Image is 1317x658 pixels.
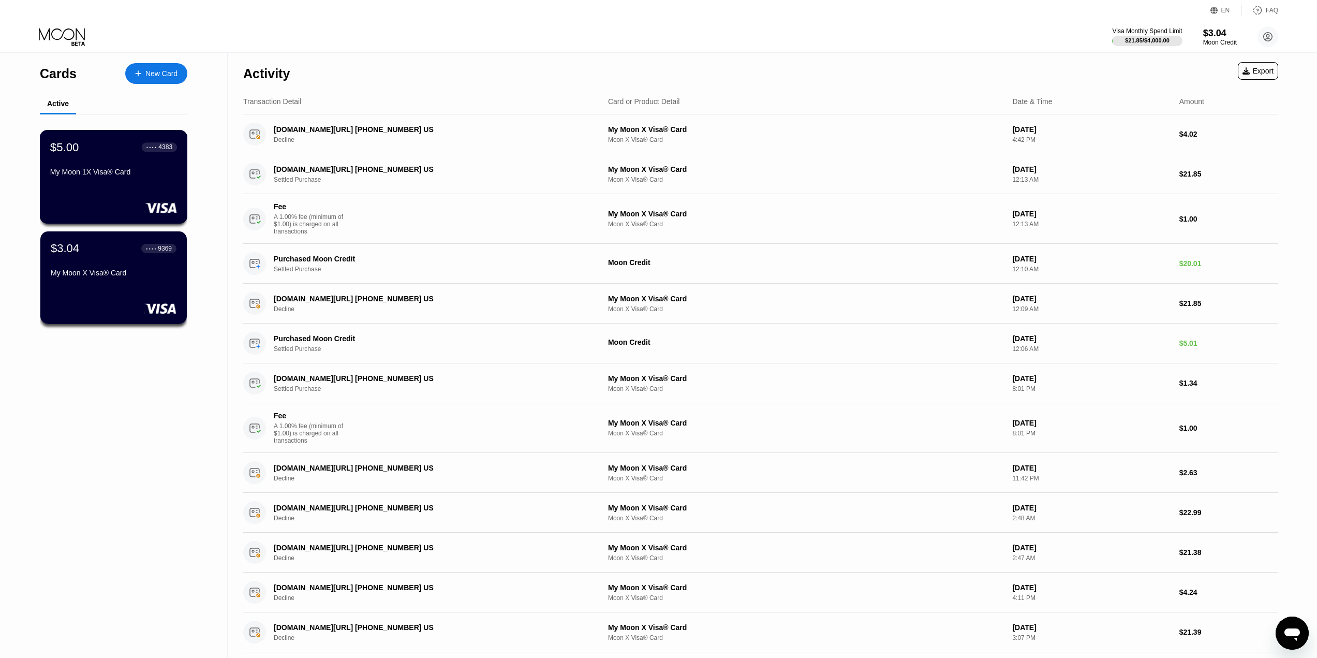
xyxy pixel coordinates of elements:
div: [DATE] [1012,374,1171,383]
div: [DOMAIN_NAME][URL] [PHONE_NUMBER] USDeclineMy Moon X Visa® CardMoon X Visa® Card[DATE]4:11 PM$4.24 [243,573,1278,612]
div: $21.85 / $4,000.00 [1125,37,1170,43]
div: Settled Purchase [274,266,595,273]
div: $5.00 [50,140,79,154]
div: 8:01 PM [1012,430,1171,437]
div: 4:42 PM [1012,136,1171,143]
div: Moon X Visa® Card [608,634,1004,641]
div: Export [1238,62,1278,80]
div: Cards [40,66,77,81]
div: FAQ [1242,5,1278,16]
div: [DOMAIN_NAME][URL] [PHONE_NUMBER] USDeclineMy Moon X Visa® CardMoon X Visa® Card[DATE]4:42 PM$4.02 [243,114,1278,154]
div: Moon X Visa® Card [608,176,1004,183]
div: $3.04 [1203,28,1237,39]
div: Visa Monthly Spend Limit$21.85/$4,000.00 [1112,27,1182,46]
div: [DATE] [1012,544,1171,552]
div: [DOMAIN_NAME][URL] [PHONE_NUMBER] USDeclineMy Moon X Visa® CardMoon X Visa® Card[DATE]2:47 AM$21.38 [243,533,1278,573]
div: Settled Purchase [274,385,595,392]
div: A 1.00% fee (minimum of $1.00) is charged on all transactions [274,213,351,235]
div: FeeA 1.00% fee (minimum of $1.00) is charged on all transactionsMy Moon X Visa® CardMoon X Visa® ... [243,403,1278,453]
div: [DOMAIN_NAME][URL] [PHONE_NUMBER] USSettled PurchaseMy Moon X Visa® CardMoon X Visa® Card[DATE]12... [243,154,1278,194]
div: My Moon X Visa® Card [51,269,176,277]
div: Moon Credit [608,338,1004,346]
div: Decline [274,554,595,562]
div: [DOMAIN_NAME][URL] [PHONE_NUMBER] US [274,165,572,173]
div: ● ● ● ● [146,247,156,250]
div: My Moon X Visa® Card [608,504,1004,512]
div: [DOMAIN_NAME][URL] [PHONE_NUMBER] USSettled PurchaseMy Moon X Visa® CardMoon X Visa® Card[DATE]8:... [243,363,1278,403]
div: Decline [274,475,595,482]
div: A 1.00% fee (minimum of $1.00) is charged on all transactions [274,422,351,444]
div: Date & Time [1012,97,1052,106]
div: My Moon X Visa® Card [608,374,1004,383]
div: $21.85 [1179,170,1278,178]
div: [DATE] [1012,334,1171,343]
div: [DOMAIN_NAME][URL] [PHONE_NUMBER] US [274,374,572,383]
div: [DOMAIN_NAME][URL] [PHONE_NUMBER] USDeclineMy Moon X Visa® CardMoon X Visa® Card[DATE]12:09 AM$21.85 [243,284,1278,324]
div: Active [47,99,69,108]
div: Moon X Visa® Card [608,305,1004,313]
div: Export [1242,67,1274,75]
div: My Moon X Visa® Card [608,623,1004,632]
div: 12:13 AM [1012,176,1171,183]
div: [DOMAIN_NAME][URL] [PHONE_NUMBER] US [274,623,572,632]
div: $22.99 [1179,508,1278,517]
div: [DOMAIN_NAME][URL] [PHONE_NUMBER] USDeclineMy Moon X Visa® CardMoon X Visa® Card[DATE]11:42 PM$2.63 [243,453,1278,493]
div: [DOMAIN_NAME][URL] [PHONE_NUMBER] US [274,504,572,512]
div: New Card [125,63,187,84]
div: 12:06 AM [1012,345,1171,353]
div: Moon X Visa® Card [608,221,1004,228]
div: [DATE] [1012,583,1171,592]
div: My Moon X Visa® Card [608,125,1004,134]
div: Visa Monthly Spend Limit [1112,27,1182,35]
div: Moon X Visa® Card [608,385,1004,392]
div: 4:11 PM [1012,594,1171,602]
div: Moon X Visa® Card [608,136,1004,143]
div: [DATE] [1012,165,1171,173]
div: My Moon X Visa® Card [608,419,1004,427]
div: 12:10 AM [1012,266,1171,273]
div: 4383 [158,143,172,151]
div: [DOMAIN_NAME][URL] [PHONE_NUMBER] USDeclineMy Moon X Visa® CardMoon X Visa® Card[DATE]2:48 AM$22.99 [243,493,1278,533]
div: My Moon X Visa® Card [608,210,1004,218]
div: My Moon X Visa® Card [608,165,1004,173]
div: Activity [243,66,290,81]
div: $21.39 [1179,628,1278,636]
div: $3.04 [51,242,79,255]
div: $21.38 [1179,548,1278,557]
div: 3:07 PM [1012,634,1171,641]
div: Transaction Detail [243,97,301,106]
div: New Card [145,69,177,78]
div: Moon X Visa® Card [608,515,1004,522]
div: EN [1210,5,1242,16]
div: My Moon X Visa® Card [608,464,1004,472]
div: [DATE] [1012,255,1171,263]
div: $4.24 [1179,588,1278,596]
div: $2.63 [1179,469,1278,477]
div: 9369 [158,245,172,252]
div: Purchased Moon CreditSettled PurchaseMoon Credit[DATE]12:06 AM$5.01 [243,324,1278,363]
div: $1.00 [1179,424,1278,432]
div: Moon Credit [1203,39,1237,46]
div: $3.04Moon Credit [1203,28,1237,46]
div: [DOMAIN_NAME][URL] [PHONE_NUMBER] USDeclineMy Moon X Visa® CardMoon X Visa® Card[DATE]3:07 PM$21.39 [243,612,1278,652]
div: $5.00● ● ● ●4383My Moon 1X Visa® Card [40,130,187,223]
div: Decline [274,136,595,143]
div: [DATE] [1012,504,1171,512]
div: Decline [274,305,595,313]
div: $3.04● ● ● ●9369My Moon X Visa® Card [40,231,187,324]
div: Purchased Moon Credit [274,255,572,263]
div: ● ● ● ● [146,145,157,149]
div: [DOMAIN_NAME][URL] [PHONE_NUMBER] US [274,295,572,303]
div: FAQ [1266,7,1278,14]
div: 8:01 PM [1012,385,1171,392]
div: Decline [274,594,595,602]
div: 11:42 PM [1012,475,1171,482]
div: $20.01 [1179,259,1278,268]
div: Moon Credit [608,258,1004,267]
div: [DATE] [1012,295,1171,303]
div: [DATE] [1012,125,1171,134]
div: [DATE] [1012,210,1171,218]
div: 12:09 AM [1012,305,1171,313]
div: Amount [1179,97,1204,106]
